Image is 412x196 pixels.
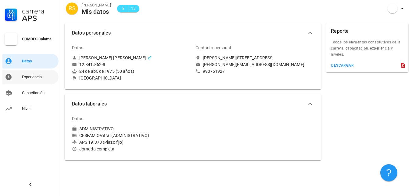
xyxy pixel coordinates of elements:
[388,4,397,13] div: avatar
[203,62,304,67] div: [PERSON_NAME][EMAIL_ADDRESS][DOMAIN_NAME]
[22,15,56,22] div: APS
[72,139,191,145] div: APS 19.378 (Plazo fijo)
[203,55,274,61] div: [PERSON_NAME][STREET_ADDRESS]
[72,40,84,55] div: Datos
[331,23,349,39] div: Reporte
[66,2,78,15] div: avatar
[195,68,314,74] a: 990751927
[79,62,105,67] div: 12.841.862-8
[2,102,59,116] a: Nivel
[79,126,114,131] div: ADMINISTRATIVO
[72,100,306,108] span: Datos laborales
[328,61,356,70] button: descargar
[65,94,321,114] button: Datos laborales
[22,75,56,80] div: Experiencia
[22,59,56,64] div: Datos
[82,2,111,8] div: [PERSON_NAME]
[331,63,354,68] div: descargar
[22,37,56,42] div: COMDES Calama
[79,75,121,81] div: [GEOGRAPHIC_DATA]
[195,62,314,67] a: [PERSON_NAME][EMAIL_ADDRESS][DOMAIN_NAME]
[195,55,314,61] a: [PERSON_NAME][STREET_ADDRESS]
[72,133,191,138] div: CESFAM Central (ADMINISTRATIVO)
[69,2,75,15] span: RS
[22,106,56,111] div: Nivel
[65,23,321,43] button: Datos personales
[121,6,126,12] span: E
[72,68,191,74] div: 24 de abr. de 1975 (50 años)
[79,55,146,61] div: [PERSON_NAME] [PERSON_NAME]
[82,8,111,15] div: Mis datos
[22,91,56,95] div: Capacitación
[22,7,56,15] div: Carrera
[72,29,306,37] span: Datos personales
[203,68,225,74] div: 990751927
[195,40,231,55] div: Contacto personal
[2,70,59,84] a: Experiencia
[131,6,136,12] span: 15
[72,146,191,152] div: Jornada completa
[72,111,84,126] div: Datos
[2,54,59,68] a: Datos
[326,39,408,61] div: Todos los elementos constitutivos de la carrera; capacitación, experiencia y niveles.
[2,86,59,100] a: Capacitación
